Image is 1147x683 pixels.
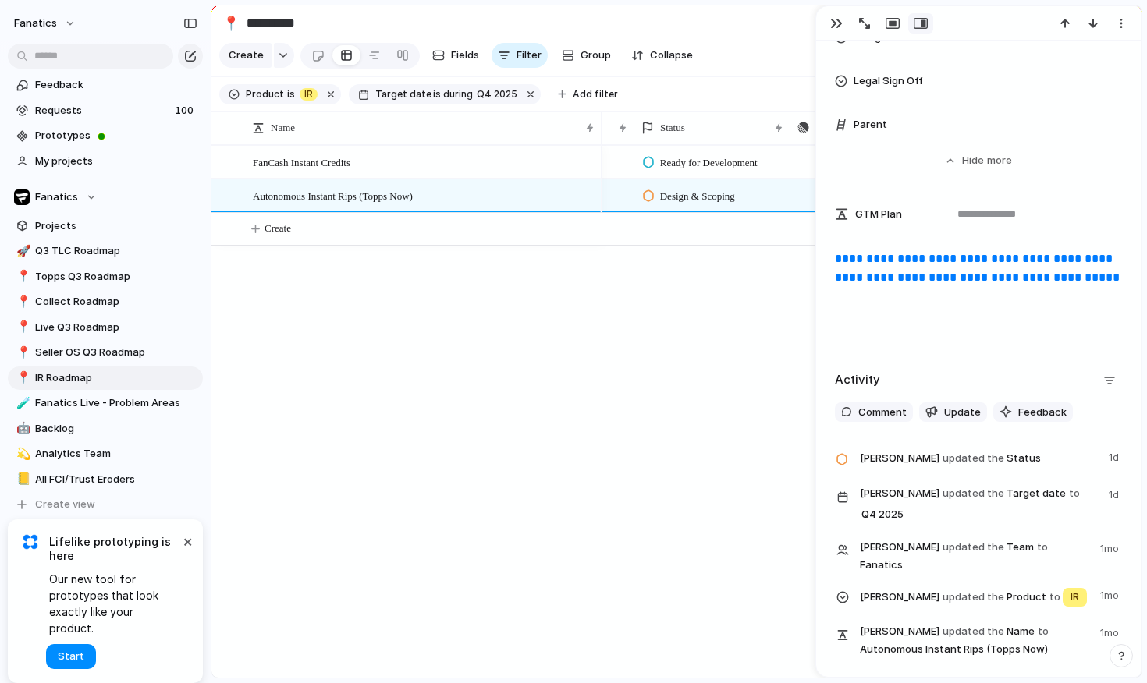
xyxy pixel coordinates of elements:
[46,644,96,669] button: Start
[8,493,203,516] button: Create view
[477,87,517,101] span: Q4 2025
[854,73,923,89] span: Legal Sign Off
[1071,589,1079,605] span: IR
[860,589,939,605] span: [PERSON_NAME]
[944,405,981,420] span: Update
[650,48,693,63] span: Collapse
[919,402,987,423] button: Update
[16,293,27,311] div: 📍
[1037,540,1048,555] span: to
[265,221,291,236] span: Create
[858,505,907,524] span: Q4 2025
[8,316,203,339] a: 📍Live Q3 Roadmap
[14,446,30,462] button: 💫
[16,419,27,437] div: 🤖
[35,77,197,93] span: Feedback
[58,649,84,664] span: Start
[16,242,27,260] div: 🚀
[35,294,197,310] span: Collect Roadmap
[993,402,1073,423] button: Feedback
[1018,405,1067,420] span: Feedback
[297,86,321,103] button: IR
[14,243,30,259] button: 🚀
[549,83,627,105] button: Add filter
[426,43,485,68] button: Fields
[517,48,542,63] span: Filter
[253,153,350,171] span: FanCash Instant Credits
[218,11,243,36] button: 📍
[7,11,84,36] button: fanatics
[860,486,939,501] span: [PERSON_NAME]
[860,622,1091,657] span: Name Autonomous Instant Rips (Topps Now)
[14,294,30,310] button: 📍
[441,87,473,101] span: during
[1049,589,1060,605] span: to
[660,189,735,204] span: Design & Scoping
[660,120,685,136] span: Status
[858,405,907,420] span: Comment
[474,86,520,103] button: Q4 2025
[625,43,699,68] button: Collapse
[943,540,1004,555] span: updated the
[835,371,880,389] h2: Activity
[35,421,197,437] span: Backlog
[287,87,295,101] span: is
[175,103,197,119] span: 100
[451,48,479,63] span: Fields
[1100,538,1122,557] span: 1mo
[16,318,27,336] div: 📍
[860,484,1099,526] span: Target date
[860,447,1099,469] span: Status
[860,557,903,573] span: Fanatics
[1038,624,1049,639] span: to
[8,99,203,122] a: Requests100
[1100,622,1122,641] span: 1mo
[581,48,611,63] span: Group
[573,87,618,101] span: Add filter
[14,269,30,285] button: 📍
[253,186,413,204] span: Autonomous Instant Rips (Topps Now)
[16,445,27,463] div: 💫
[35,370,197,386] span: IR Roadmap
[14,370,30,386] button: 📍
[835,402,913,423] button: Comment
[8,214,203,238] a: Projects
[8,124,203,147] a: Prototypes
[229,48,264,63] span: Create
[1100,585,1122,603] span: 1mo
[35,446,197,462] span: Analytics Team
[8,366,203,390] a: 📍IR Roadmap
[943,624,1004,639] span: updated the
[1109,447,1122,465] span: 1d
[8,468,203,491] a: 📒All FCI/Trust Eroders
[284,86,298,103] button: is
[246,87,284,101] span: Product
[943,451,1004,466] span: updated the
[49,535,179,563] span: Lifelike prototyping is here
[987,153,1012,168] span: more
[492,43,548,68] button: Filter
[35,497,95,512] span: Create view
[660,155,758,171] span: Ready for Development
[8,391,203,415] a: 🧪Fanatics Live - Problem Areas
[8,417,203,441] div: 🤖Backlog
[8,239,203,263] a: 🚀Q3 TLC Roadmap
[35,154,197,169] span: My projects
[433,87,441,101] span: is
[16,395,27,412] div: 🧪
[49,571,179,636] span: Our new tool for prototypes that look exactly like your product.
[860,624,939,639] span: [PERSON_NAME]
[8,290,203,313] div: 📍Collect Roadmap
[8,265,203,288] a: 📍Topps Q3 Roadmap
[14,395,30,411] button: 🧪
[219,43,272,68] button: Create
[860,538,1091,573] span: Team
[14,320,30,335] button: 📍
[943,589,1004,605] span: updated the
